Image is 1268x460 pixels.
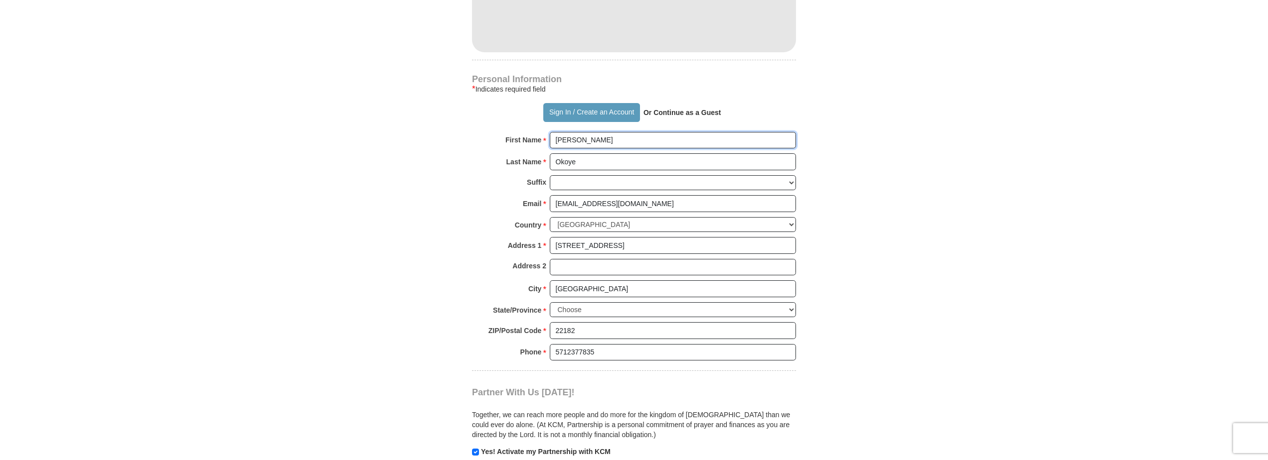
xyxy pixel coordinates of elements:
[643,109,721,116] strong: Or Continue as a Guest
[508,238,542,252] strong: Address 1
[493,303,541,317] strong: State/Province
[515,218,542,232] strong: Country
[520,345,542,359] strong: Phone
[472,387,575,397] span: Partner With Us [DATE]!
[472,83,796,95] div: Indicates required field
[506,155,542,169] strong: Last Name
[472,75,796,83] h4: Personal Information
[543,103,639,122] button: Sign In / Create an Account
[527,175,546,189] strong: Suffix
[512,259,546,273] strong: Address 2
[472,410,796,440] p: Together, we can reach more people and do more for the kingdom of [DEMOGRAPHIC_DATA] than we coul...
[481,448,611,456] strong: Yes! Activate my Partnership with KCM
[505,133,541,147] strong: First Name
[523,197,541,211] strong: Email
[488,324,542,338] strong: ZIP/Postal Code
[528,282,541,296] strong: City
